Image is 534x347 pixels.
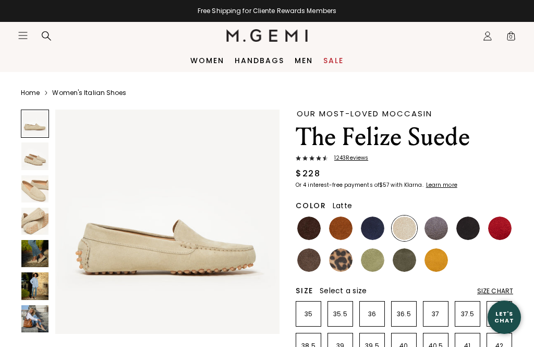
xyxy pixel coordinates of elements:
[506,33,516,43] span: 0
[328,310,353,318] p: 35.5
[488,310,521,324] div: Let's Chat
[21,142,48,170] img: The Felize Suede
[333,200,352,211] span: Latte
[21,272,48,300] img: The Felize Suede
[392,310,416,318] p: 36.5
[296,167,320,180] div: $228
[379,181,389,189] klarna-placement-style-amount: $57
[477,287,513,295] div: Size Chart
[297,217,321,240] img: Chocolate
[456,217,480,240] img: Black
[21,240,48,267] img: The Felize Suede
[295,56,313,65] a: Men
[18,30,28,41] button: Open site menu
[425,182,457,188] a: Learn more
[52,89,126,97] a: Women's Italian Shoes
[423,310,448,318] p: 37
[296,123,513,152] h1: The Felize Suede
[296,286,313,295] h2: Size
[393,248,416,272] img: Olive
[361,248,384,272] img: Pistachio
[21,89,40,97] a: Home
[393,217,416,240] img: Latte
[296,181,379,189] klarna-placement-style-body: Or 4 interest-free payments of
[323,56,344,65] a: Sale
[21,175,48,202] img: The Felize Suede
[424,248,448,272] img: Sunflower
[455,310,480,318] p: 37.5
[320,285,367,296] span: Select a size
[329,217,353,240] img: Saddle
[391,181,424,189] klarna-placement-style-body: with Klarna
[21,208,48,235] img: The Felize Suede
[297,248,321,272] img: Mushroom
[235,56,284,65] a: Handbags
[190,56,224,65] a: Women
[456,248,480,272] img: Burgundy
[21,305,48,332] img: The Felize Suede
[55,110,280,334] img: The Felize Suede
[328,155,368,161] span: 1243 Review s
[329,248,353,272] img: Leopard Print
[296,310,321,318] p: 35
[488,217,512,240] img: Sunset Red
[424,217,448,240] img: Gray
[426,181,457,189] klarna-placement-style-cta: Learn more
[296,201,326,210] h2: Color
[360,310,384,318] p: 36
[226,29,308,42] img: M.Gemi
[361,217,384,240] img: Midnight Blue
[487,310,512,318] p: 38
[296,155,513,163] a: 1243Reviews
[297,110,513,117] div: Our Most-Loved Moccasin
